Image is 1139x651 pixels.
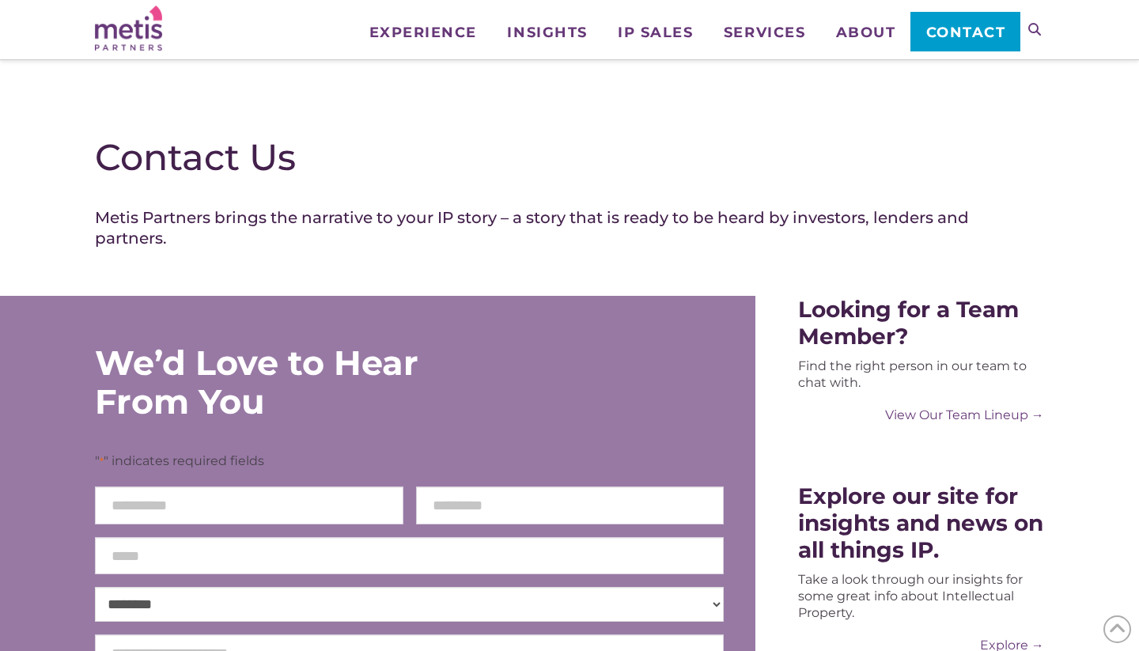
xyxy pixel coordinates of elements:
span: Contact [926,25,1006,40]
p: " " indicates required fields [95,452,724,470]
div: Looking for a Team Member? [798,296,1044,350]
a: View Our Team Lineup → [798,407,1044,423]
span: Back to Top [1103,615,1131,643]
div: Take a look through our insights for some great info about Intellectual Property. [798,571,1044,621]
span: Experience [369,25,477,40]
a: Contact [910,12,1020,51]
img: Metis Partners [95,6,162,51]
h1: Contact Us [95,135,1044,180]
span: Insights [507,25,587,40]
span: Services [724,25,805,40]
div: Find the right person in our team to chat with. [798,358,1044,391]
h4: Metis Partners brings the narrative to your IP story – a story that is ready to be heard by inves... [95,207,1044,248]
div: We’d Love to Hear From You [95,343,514,421]
div: Explore our site for insights and news on all things IP. [798,483,1044,563]
span: IP Sales [618,25,693,40]
span: About [836,25,896,40]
